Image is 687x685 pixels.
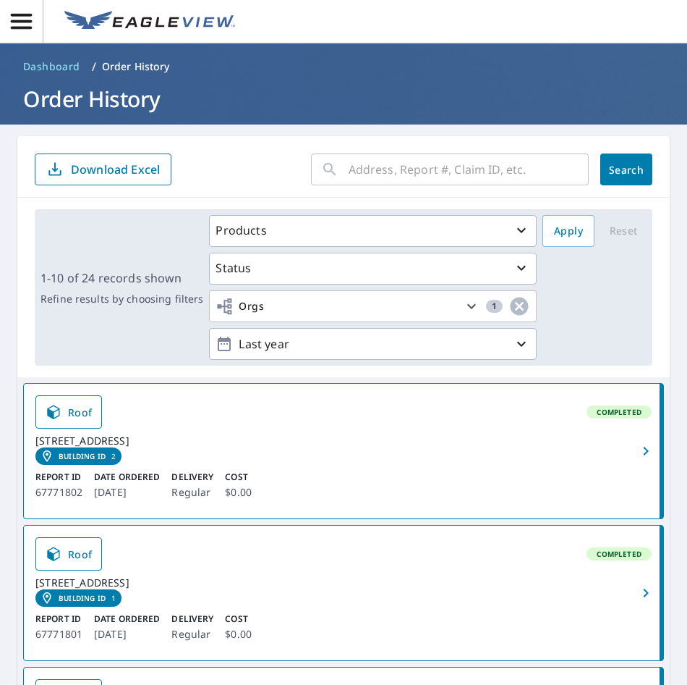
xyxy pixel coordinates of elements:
p: Order History [102,59,170,74]
p: Delivery [171,471,213,484]
p: $0.00 [225,484,252,501]
button: Last year [209,328,537,360]
div: [STREET_ADDRESS] [35,434,652,447]
a: Roof [35,395,102,429]
p: 67771802 [35,484,82,501]
p: Regular [171,626,213,643]
span: Search [612,163,641,177]
h1: Order History [17,84,670,114]
button: Search [600,154,652,185]
button: Status [209,253,537,285]
p: Report ID [35,613,82,626]
p: Download Excel [71,161,160,177]
p: Products [216,222,266,239]
nav: breadcrumb [17,55,670,78]
a: Roof [35,537,102,571]
span: Dashboard [23,59,80,74]
p: Refine results by choosing filters [40,293,203,306]
p: $0.00 [225,626,252,643]
p: Date Ordered [94,471,160,484]
div: [STREET_ADDRESS] [35,576,652,589]
p: Cost [225,471,252,484]
p: Date Ordered [94,613,160,626]
span: Completed [588,407,650,417]
a: Dashboard [17,55,86,78]
p: 67771801 [35,626,82,643]
span: Completed [588,549,650,559]
span: Orgs [216,298,264,316]
button: Apply [542,215,594,247]
li: / [92,58,96,75]
button: Orgs1 [209,290,537,322]
button: Products [209,215,537,247]
span: 1 [486,301,503,311]
p: Cost [225,613,252,626]
a: Building ID2 [35,447,121,465]
a: RoofCompleted[STREET_ADDRESS]Building ID1Report ID67771801Date Ordered[DATE]DeliveryRegularCost$0.00 [24,526,663,660]
p: Report ID [35,471,82,484]
p: Last year [233,332,513,357]
a: EV Logo [56,2,244,41]
p: Regular [171,484,213,501]
p: 1-10 of 24 records shown [40,269,203,287]
span: Apply [554,222,583,240]
p: [DATE] [94,626,160,643]
a: Building ID1 [35,589,121,607]
span: Roof [45,403,93,421]
em: Building ID [59,452,106,461]
a: RoofCompleted[STREET_ADDRESS]Building ID2Report ID67771802Date Ordered[DATE]DeliveryRegularCost$0.00 [24,384,663,518]
p: Delivery [171,613,213,626]
img: EV Logo [64,11,235,33]
input: Address, Report #, Claim ID, etc. [349,149,589,190]
button: Download Excel [35,154,171,185]
em: Building ID [59,594,106,602]
p: [DATE] [94,484,160,501]
p: Status [216,259,251,277]
span: Roof [45,545,93,563]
